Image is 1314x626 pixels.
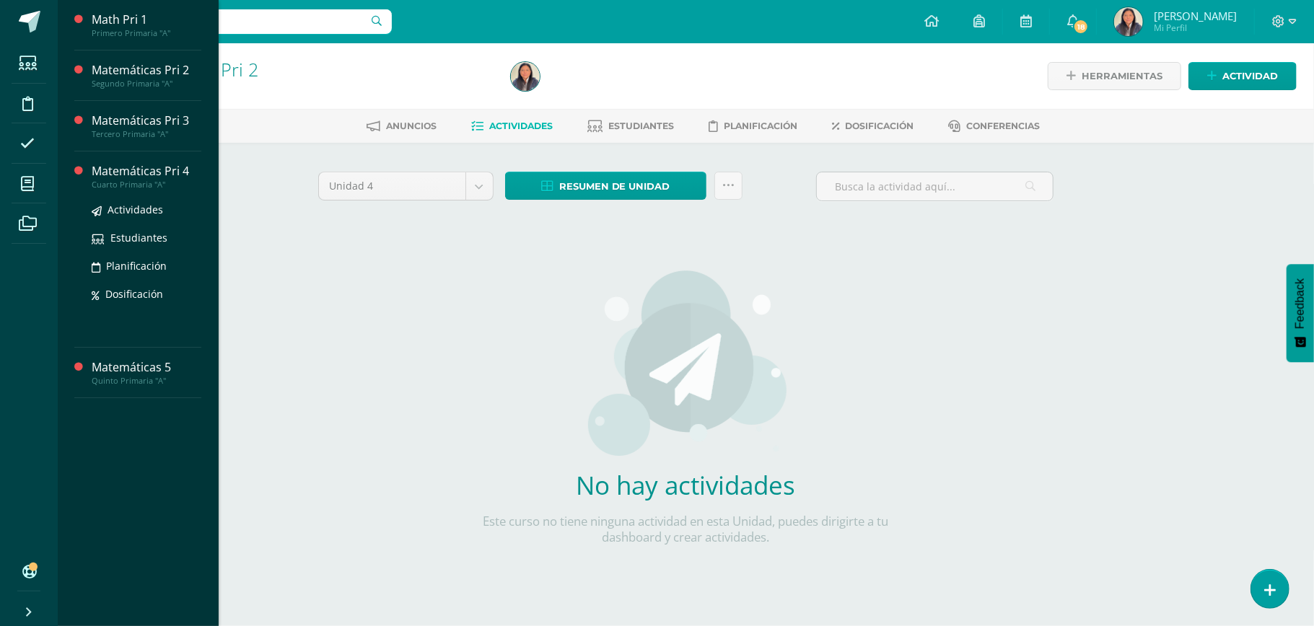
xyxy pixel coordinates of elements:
[92,180,201,190] div: Cuarto Primaria "A"
[92,201,201,218] a: Actividades
[92,163,201,190] a: Matemáticas Pri 4Cuarto Primaria "A"
[1294,278,1307,329] span: Feedback
[471,115,553,138] a: Actividades
[386,120,437,131] span: Anuncios
[92,113,201,139] a: Matemáticas Pri 3Tercero Primaria "A"
[709,115,797,138] a: Planificación
[724,120,797,131] span: Planificación
[108,203,163,216] span: Actividades
[92,376,201,386] div: Quinto Primaria "A"
[505,172,706,200] a: Resumen de unidad
[511,62,540,91] img: 053f0824b320b518b52f6bf93d3dd2bd.png
[1188,62,1297,90] a: Actividad
[92,359,201,386] a: Matemáticas 5Quinto Primaria "A"
[1082,63,1162,89] span: Herramientas
[367,115,437,138] a: Anuncios
[1287,264,1314,362] button: Feedback - Mostrar encuesta
[113,79,494,93] div: Segundo Primaria 'A'
[92,286,201,302] a: Dosificación
[1048,62,1181,90] a: Herramientas
[92,229,201,246] a: Estudiantes
[92,129,201,139] div: Tercero Primaria "A"
[473,468,899,502] h2: No hay actividades
[832,115,914,138] a: Dosificación
[113,59,494,79] h1: Matemáticas Pri 2
[92,359,201,376] div: Matemáticas 5
[330,172,455,200] span: Unidad 4
[845,120,914,131] span: Dosificación
[92,28,201,38] div: Primero Primaria "A"
[92,62,201,79] div: Matemáticas Pri 2
[1073,19,1089,35] span: 18
[1114,7,1143,36] img: 053f0824b320b518b52f6bf93d3dd2bd.png
[106,259,167,273] span: Planificación
[608,120,674,131] span: Estudiantes
[92,12,201,28] div: Math Pri 1
[92,79,201,89] div: Segundo Primaria "A"
[489,120,553,131] span: Actividades
[92,12,201,38] a: Math Pri 1Primero Primaria "A"
[584,269,788,457] img: activities.png
[319,172,493,200] a: Unidad 4
[67,9,392,34] input: Busca un usuario...
[1154,9,1237,23] span: [PERSON_NAME]
[92,113,201,129] div: Matemáticas Pri 3
[92,62,201,89] a: Matemáticas Pri 2Segundo Primaria "A"
[948,115,1040,138] a: Conferencias
[817,172,1053,200] input: Busca la actividad aquí...
[966,120,1040,131] span: Conferencias
[1222,63,1278,89] span: Actividad
[105,287,163,301] span: Dosificación
[559,173,670,200] span: Resumen de unidad
[92,257,201,274] a: Planificación
[110,231,167,244] span: Estudiantes
[587,115,674,138] a: Estudiantes
[1154,22,1237,34] span: Mi Perfil
[92,163,201,180] div: Matemáticas Pri 4
[473,513,899,545] p: Este curso no tiene ninguna actividad en esta Unidad, puedes dirigirte a tu dashboard y crear act...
